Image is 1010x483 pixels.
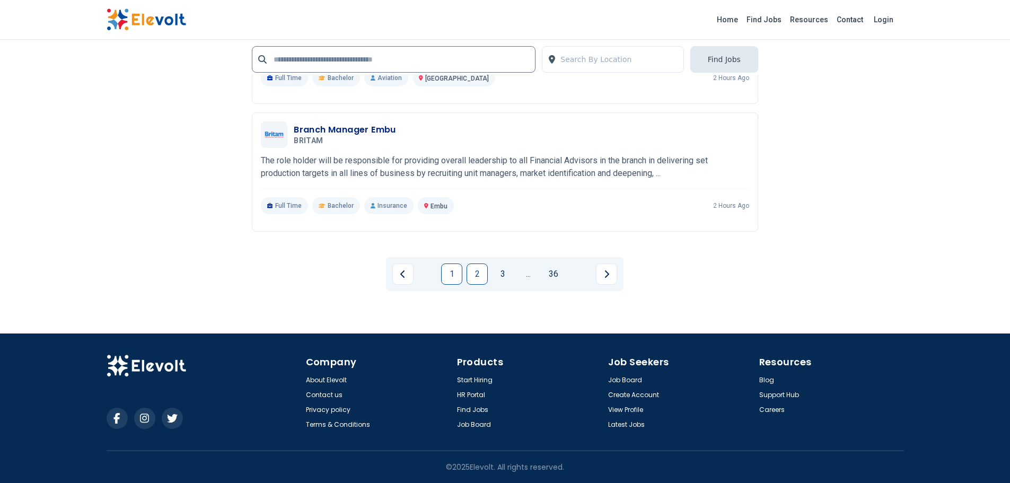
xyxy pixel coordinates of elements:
ul: Pagination [392,264,617,285]
p: Insurance [364,197,414,214]
a: Page 3 [492,264,513,285]
a: Blog [759,376,774,384]
a: Page 36 [543,264,564,285]
a: View Profile [608,406,643,414]
h4: Company [306,355,451,370]
a: Terms & Conditions [306,420,370,429]
span: BRITAM [294,136,323,146]
p: Full Time [261,197,308,214]
a: Job Board [608,376,642,384]
img: BRITAM [264,131,285,138]
a: Find Jobs [742,11,786,28]
a: Start Hiring [457,376,493,384]
img: Elevolt [107,355,186,377]
p: © 2025 Elevolt. All rights reserved. [446,462,564,472]
a: Page 1 is your current page [441,264,462,285]
h4: Resources [759,355,904,370]
a: Contact us [306,391,342,399]
h4: Products [457,355,602,370]
a: Next page [596,264,617,285]
h3: Branch Manager Embu [294,124,396,136]
a: HR Portal [457,391,485,399]
span: [GEOGRAPHIC_DATA] [425,75,489,82]
a: Page 2 [467,264,488,285]
span: Bachelor [328,74,354,82]
a: Create Account [608,391,659,399]
p: 2 hours ago [713,201,749,210]
button: Find Jobs [690,46,758,73]
a: Find Jobs [457,406,488,414]
h4: Job Seekers [608,355,753,370]
a: Contact [832,11,867,28]
p: The role holder will be responsible for providing overall leadership to all Financial Advisors in... [261,154,749,180]
a: Previous page [392,264,414,285]
p: 2 hours ago [713,74,749,82]
a: Resources [786,11,832,28]
p: Aviation [364,69,408,86]
a: BRITAMBranch Manager EmbuBRITAMThe role holder will be responsible for providing overall leadersh... [261,121,749,214]
a: About Elevolt [306,376,347,384]
span: Bachelor [328,201,354,210]
a: Login [867,9,900,30]
iframe: Chat Widget [957,432,1010,483]
a: Job Board [457,420,491,429]
a: Careers [759,406,785,414]
p: Full Time [261,69,308,86]
a: Latest Jobs [608,420,645,429]
span: Embu [431,203,447,210]
a: Jump forward [517,264,539,285]
a: Home [713,11,742,28]
a: Privacy policy [306,406,350,414]
a: Support Hub [759,391,799,399]
img: Elevolt [107,8,186,31]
